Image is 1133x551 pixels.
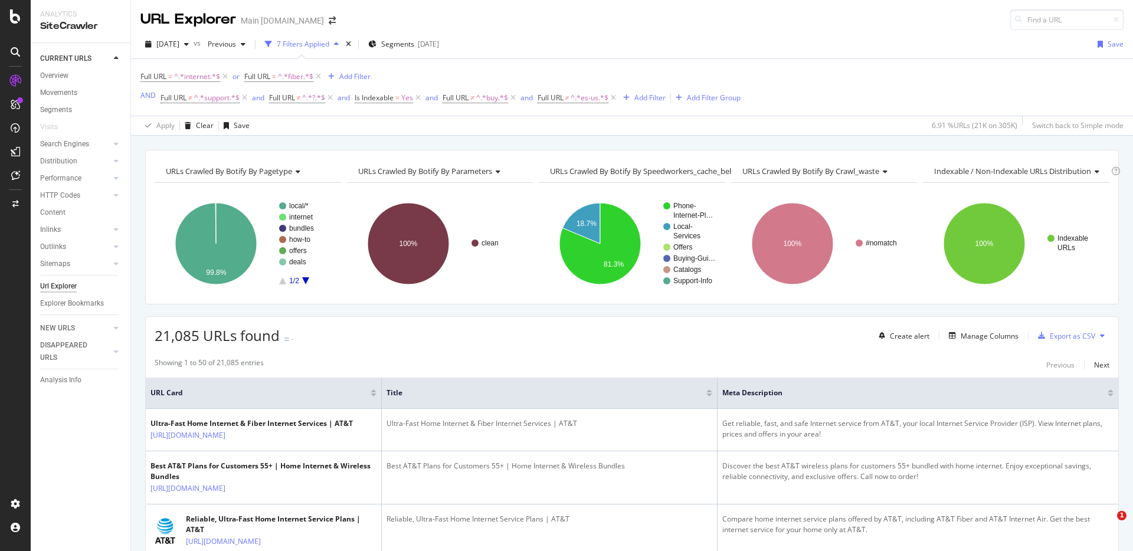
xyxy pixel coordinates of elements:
button: AND [140,90,156,101]
text: Local- [673,222,693,231]
span: 1 [1117,511,1127,520]
a: Distribution [40,155,110,168]
div: Reliable, Ultra-Fast Home Internet Service Plans | AT&T [387,514,712,524]
span: ≠ [188,93,192,103]
h4: URLs Crawled By Botify By speedworkers_cache_behaviors [548,162,773,181]
div: or [233,71,240,81]
span: Meta Description [722,388,1090,398]
div: Main [DOMAIN_NAME] [241,15,324,27]
div: [DATE] [418,39,439,49]
text: internet [289,213,313,221]
text: how-to [289,235,310,244]
div: Export as CSV [1050,331,1095,341]
div: Get reliable, fast, and safe Internet service from AT&T, your local Internet Service Provider (IS... [722,418,1114,440]
a: [URL][DOMAIN_NAME] [150,429,225,441]
span: ^.*support.*$ [194,90,240,106]
button: Add Filter Group [671,91,741,105]
span: Full URL [443,93,469,103]
a: NEW URLS [40,322,110,334]
button: Next [1094,358,1109,372]
div: Ultra-Fast Home Internet & Fiber Internet Services | AT&T [387,418,712,429]
text: Indexable [1057,234,1088,242]
a: Overview [40,70,122,82]
div: A chart. [731,192,918,295]
div: 6.91 % URLs ( 21K on 305K ) [932,120,1017,130]
button: Add Filter [618,91,666,105]
button: Add Filter [323,70,371,84]
span: URLs Crawled By Botify By speedworkers_cache_behaviors [550,166,755,176]
div: Clear [196,120,214,130]
span: URLs Crawled By Botify By pagetype [166,166,292,176]
div: times [343,38,353,50]
text: 1/2 [289,277,299,285]
span: vs [194,38,203,48]
div: Visits [40,121,58,133]
div: Compare home internet service plans offered by AT&T, including AT&T Fiber and AT&T Internet Air. ... [722,514,1114,535]
button: Export as CSV [1033,326,1095,345]
button: or [233,71,240,82]
div: Apply [156,120,175,130]
span: Full URL [161,93,186,103]
button: and [520,92,533,103]
div: Sitemaps [40,258,70,270]
text: Phone- [673,202,696,210]
div: Best AT&T Plans for Customers 55+ | Home Internet & Wireless Bundles [387,461,712,471]
button: Clear [180,116,214,135]
span: Full URL [140,71,166,81]
button: and [338,92,350,103]
a: [URL][DOMAIN_NAME] [150,483,225,494]
div: Save [234,120,250,130]
button: Segments[DATE] [364,35,444,54]
div: Segments [40,104,72,116]
div: arrow-right-arrow-left [329,17,336,25]
span: ≠ [565,93,569,103]
span: Full URL [244,71,270,81]
text: Internet-Pl… [673,211,713,219]
span: Segments [381,39,414,49]
text: Services [673,232,700,240]
text: local/* [289,202,309,210]
div: Previous [1046,360,1075,370]
div: URL Explorer [140,9,236,29]
a: Sitemaps [40,258,110,270]
button: Apply [140,116,175,135]
h4: Indexable / Non-Indexable URLs Distribution [932,162,1109,181]
div: NEW URLS [40,322,75,334]
div: 7 Filters Applied [277,39,329,49]
div: and [252,93,264,103]
a: Inlinks [40,224,110,236]
text: Catalogs [673,265,701,274]
div: Performance [40,172,81,185]
div: Add Filter [339,71,371,81]
div: Create alert [890,331,929,341]
svg: A chart. [923,192,1109,295]
span: Title [387,388,689,398]
div: A chart. [155,192,341,295]
span: Is Indexable [355,93,394,103]
div: Reliable, Ultra-Fast Home Internet Service Plans | AT&T [186,514,376,535]
span: = [168,71,172,81]
div: Overview [40,70,68,82]
div: Add Filter [634,93,666,103]
text: 99.8% [206,268,226,277]
text: #nomatch [866,239,897,247]
a: Segments [40,104,122,116]
h4: URLs Crawled By Botify By crawl_waste [740,162,907,181]
span: ^.*internet.*$ [174,68,220,85]
span: 2025 Sep. 21st [156,39,179,49]
button: [DATE] [140,35,194,54]
text: 100% [783,240,801,248]
span: URL Card [150,388,368,398]
span: Yes [401,90,413,106]
span: Previous [203,39,236,49]
div: Manage Columns [961,331,1019,341]
div: and [520,93,533,103]
div: Movements [40,87,77,99]
div: Analytics [40,9,121,19]
a: Movements [40,87,122,99]
button: Save [1093,35,1124,54]
div: Switch back to Simple mode [1032,120,1124,130]
text: 100% [399,240,417,248]
div: and [338,93,350,103]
